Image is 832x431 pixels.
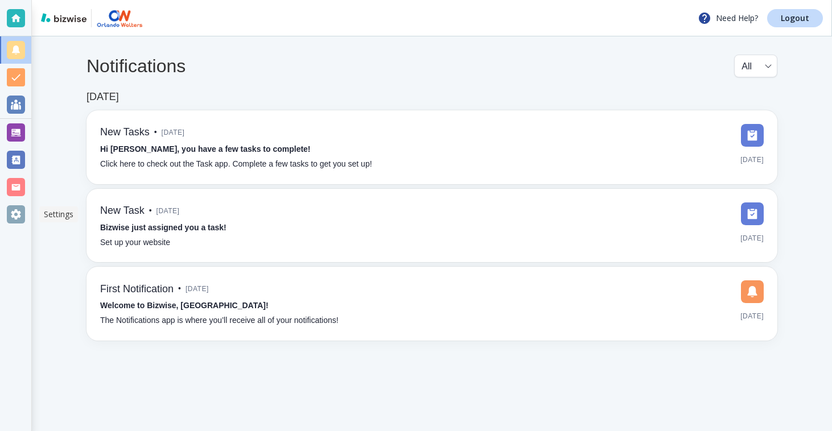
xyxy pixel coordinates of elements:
[156,202,180,219] span: [DATE]
[767,9,823,27] a: Logout
[87,55,186,77] h4: Notifications
[149,205,152,217] p: •
[44,209,73,220] p: Settings
[741,280,764,303] img: DashboardSidebarNotification.svg
[41,13,87,22] img: bizwise
[100,223,226,232] strong: Bizwise just assigned you a task!
[100,126,150,139] h6: New Tasks
[154,126,157,139] p: •
[87,91,119,103] h6: [DATE]
[698,11,758,25] p: Need Help?
[100,314,339,327] p: The Notifications app is where you’ll receive all of your notifications!
[96,9,143,27] img: ORLANDO WALTERS
[740,230,764,247] span: [DATE]
[87,267,777,341] a: First Notification•[DATE]Welcome to Bizwise, [GEOGRAPHIC_DATA]!The Notifications app is where you...
[87,189,777,263] a: New Task•[DATE]Bizwise just assigned you a task!Set up your website[DATE]
[740,151,764,168] span: [DATE]
[162,124,185,141] span: [DATE]
[781,14,809,22] p: Logout
[100,283,174,296] h6: First Notification
[100,205,145,217] h6: New Task
[178,283,181,295] p: •
[186,280,209,297] span: [DATE]
[100,301,269,310] strong: Welcome to Bizwise, [GEOGRAPHIC_DATA]!
[741,124,764,147] img: DashboardSidebarTasks.svg
[100,144,311,154] strong: Hi [PERSON_NAME], you have a few tasks to complete!
[87,110,777,184] a: New Tasks•[DATE]Hi [PERSON_NAME], you have a few tasks to complete!Click here to check out the Ta...
[741,202,764,225] img: DashboardSidebarTasks.svg
[740,308,764,325] span: [DATE]
[100,158,372,171] p: Click here to check out the Task app. Complete a few tasks to get you set up!
[100,237,170,249] p: Set up your website
[742,55,770,77] div: All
